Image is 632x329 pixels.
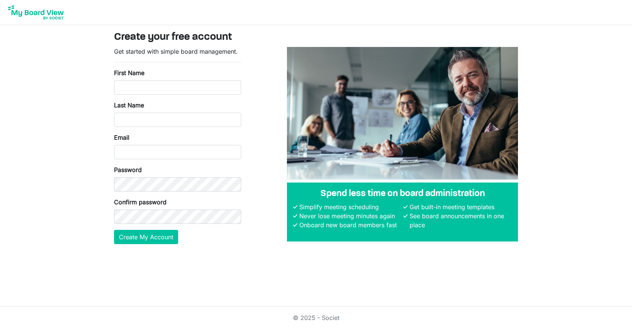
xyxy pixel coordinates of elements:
[297,211,402,220] li: Never lose meeting minutes again
[114,165,142,174] label: Password
[297,202,402,211] li: Simplify meeting scheduling
[408,211,512,229] li: See board announcements in one place
[114,198,167,207] label: Confirm password
[293,189,512,199] h4: Spend less time on board administration
[114,230,178,244] button: Create My Account
[114,133,129,142] label: Email
[293,314,339,321] a: © 2025 - Societ
[297,220,402,229] li: Onboard new board members fast
[114,68,144,77] label: First Name
[114,101,144,110] label: Last Name
[408,202,512,211] li: Get built-in meeting templates
[6,3,66,22] img: My Board View Logo
[287,47,518,180] img: A photograph of board members sitting at a table
[114,31,518,44] h3: Create your free account
[114,48,238,55] span: Get started with simple board management.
